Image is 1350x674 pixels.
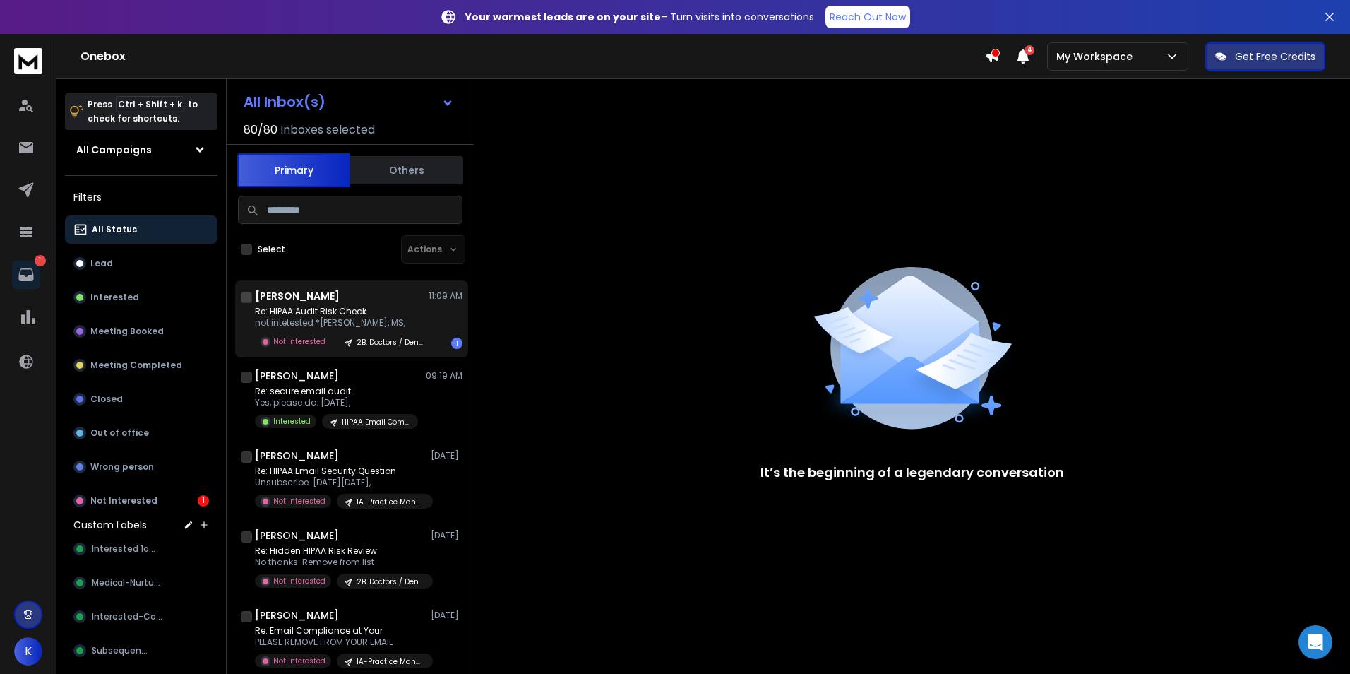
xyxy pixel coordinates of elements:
button: K [14,637,42,666]
span: Subsequence [92,645,152,656]
h1: [PERSON_NAME] [255,608,339,622]
p: 1 [35,255,46,266]
h1: [PERSON_NAME] [255,289,340,303]
a: 1 [12,261,40,289]
p: Re: Email Compliance at Your [255,625,424,637]
p: Meeting Booked [90,326,164,337]
button: Interested 1on1 [65,535,217,563]
p: Reach Out Now [830,10,906,24]
p: not intetested *[PERSON_NAME], MS, [255,317,424,329]
button: Not Interested1 [65,487,217,515]
h3: Filters [65,187,217,207]
p: Lead [90,258,113,269]
p: PLEASE REMOVE FROM YOUR EMAIL [255,637,424,648]
p: Out of office [90,427,149,439]
p: 1A-Practice Managers / Office Managers-06/20/2025 [357,497,424,507]
p: 09:19 AM [426,370,462,382]
p: Not Interested [273,496,325,507]
p: Re: Hidden HIPAA Risk Review [255,545,424,557]
h3: Inboxes selected [280,122,375,138]
button: Others [350,155,463,186]
button: Subsequence [65,637,217,665]
button: Medical-Nurture [65,569,217,597]
button: All Campaigns [65,136,217,164]
p: Not Interested [273,336,325,347]
button: Get Free Credits [1205,42,1325,71]
button: Closed [65,385,217,413]
button: Wrong person [65,453,217,481]
p: – Turn visits into conversations [465,10,814,24]
img: logo_orange.svg [23,23,34,34]
span: 4 [1025,45,1034,55]
img: website_grey.svg [23,37,34,48]
p: Interested [90,292,139,303]
div: Keywords by Traffic [156,83,238,93]
p: 2B. Doctors / Dentists / Chiropractors- [DATE] [357,337,424,348]
p: Press to check for shortcuts. [88,97,198,126]
p: [DATE] [431,450,462,461]
div: 1 [198,495,209,507]
p: Re: HIPAA Audit Risk Check [255,306,424,317]
span: Interested-Conv [92,611,166,622]
span: Medical-Nurture [92,577,162,589]
button: All Inbox(s) [232,88,465,116]
p: Closed [90,394,123,405]
p: My Workspace [1056,49,1138,64]
h1: [PERSON_NAME] [255,528,339,543]
p: Re: secure email audit [255,386,418,397]
button: Out of office [65,419,217,447]
p: No thanks. Remove from list [255,557,424,568]
p: [DATE] [431,530,462,541]
p: Re: HIPAA Email Security Question [255,466,424,477]
div: Domain Overview [54,83,126,93]
h1: [PERSON_NAME] [255,449,339,463]
span: 80 / 80 [244,122,277,138]
button: Interested-Conv [65,603,217,631]
p: Meeting Completed [90,360,182,371]
a: Reach Out Now [825,6,910,28]
p: Interested [273,416,311,427]
p: It’s the beginning of a legendary conversation [760,463,1064,483]
p: [DATE] [431,610,462,621]
p: 2B. Doctors / Dentists / Chiropractors- [DATE] [357,577,424,587]
p: Wrong person [90,461,154,473]
div: v 4.0.24 [40,23,69,34]
h3: Custom Labels [73,518,147,532]
p: Yes, please do. [DATE], [255,397,418,408]
p: HIPAA Email Compliance – Split Test [342,417,410,427]
h1: All Inbox(s) [244,95,325,109]
div: Open Intercom Messenger [1298,625,1332,659]
p: Get Free Credits [1235,49,1315,64]
span: Interested 1on1 [92,543,157,555]
div: 1 [451,338,462,349]
button: Meeting Booked [65,317,217,345]
strong: Your warmest leads are on your site [465,10,661,24]
button: Interested [65,283,217,312]
img: logo [14,48,42,74]
label: Select [258,244,285,255]
p: 11:09 AM [429,290,462,302]
p: 1A-Practice Managers / Office Managers-06/20/2025 [357,656,424,667]
h1: Onebox [80,48,985,65]
button: Meeting Completed [65,351,217,379]
h1: [PERSON_NAME] [255,369,339,383]
p: Not Interested [90,495,157,507]
p: Not Interested [273,576,325,586]
button: Lead [65,249,217,278]
button: Primary [237,153,350,187]
span: Ctrl + Shift + k [116,96,184,112]
img: tab_domain_overview_orange.svg [38,82,49,93]
img: tab_keywords_by_traffic_grey.svg [141,82,152,93]
button: All Status [65,215,217,244]
h1: All Campaigns [76,143,152,157]
p: Not Interested [273,656,325,666]
p: Unsubscribe. [DATE][DATE], [255,477,424,488]
div: Domain: [URL] [37,37,100,48]
p: All Status [92,224,137,235]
